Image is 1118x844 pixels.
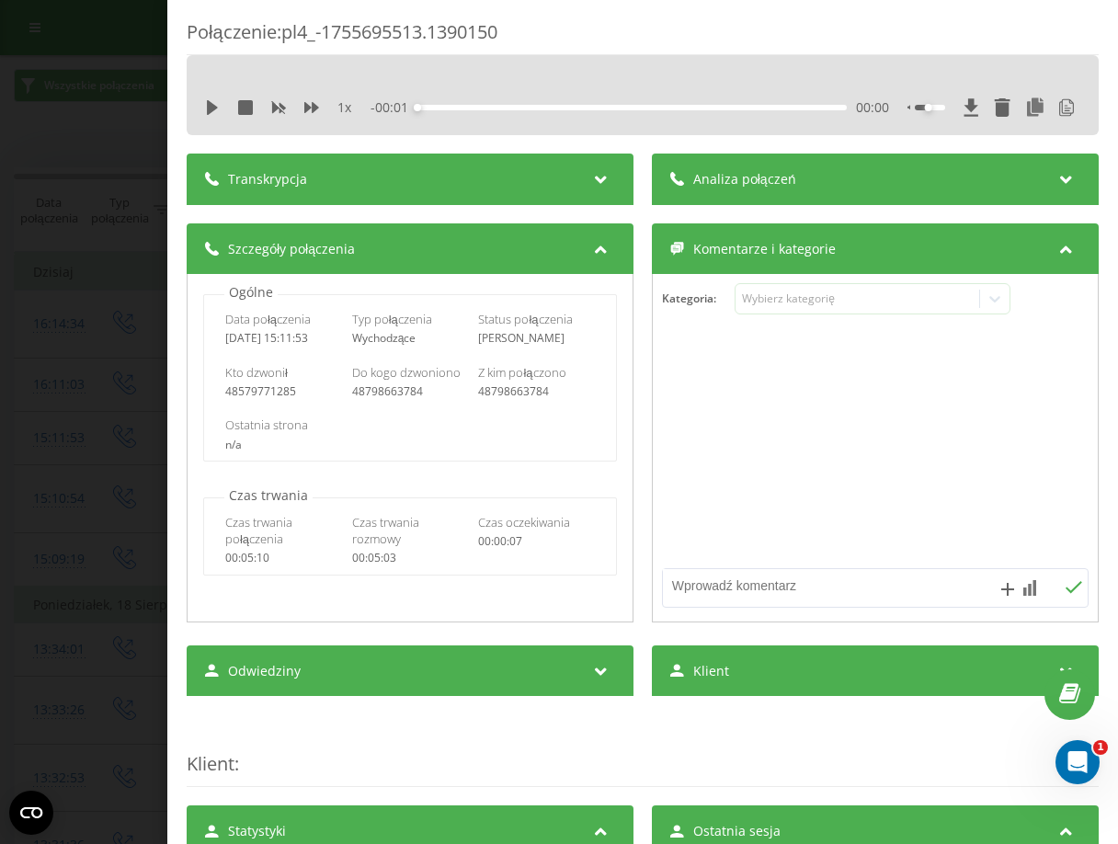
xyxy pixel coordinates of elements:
[1055,740,1100,784] iframe: Intercom live chat
[414,104,421,111] div: Accessibility label
[662,292,735,305] h4: Kategoria :
[187,751,234,776] span: Klient
[225,514,341,547] span: Czas trwania połączenia
[225,311,311,327] span: Data połączenia
[187,19,1099,55] div: Połączenie : pl4_-1755695513.1390150
[225,439,595,451] div: n/a
[693,170,796,188] span: Analiza połączeń
[479,330,565,346] span: [PERSON_NAME]
[225,364,288,381] span: Kto dzwonił
[479,311,573,327] span: Status połączenia
[352,514,468,547] span: Czas trwania rozmowy
[352,330,416,346] span: Wychodzące
[225,332,341,345] div: [DATE] 15:11:53
[225,552,341,565] div: 00:05:10
[693,822,781,840] span: Ostatnia sesja
[228,170,307,188] span: Transkrypcja
[225,416,308,433] span: Ostatnia strona
[337,98,351,117] span: 1 x
[479,514,571,530] span: Czas oczekiwania
[352,552,468,565] div: 00:05:03
[224,486,313,505] p: Czas trwania
[228,662,301,680] span: Odwiedziny
[693,240,836,258] span: Komentarze i kategorie
[352,311,432,327] span: Typ połączenia
[352,385,468,398] div: 48798663784
[479,364,566,381] span: Z kim połączono
[228,822,286,840] span: Statystyki
[479,535,595,548] div: 00:00:07
[856,98,889,117] span: 00:00
[925,104,932,111] div: Accessibility label
[225,385,341,398] div: 48579771285
[743,291,973,306] div: Wybierz kategorię
[693,662,729,680] span: Klient
[224,283,278,302] p: Ogólne
[352,364,461,381] span: Do kogo dzwoniono
[9,791,53,835] button: Open CMP widget
[479,385,595,398] div: 48798663784
[371,98,417,117] span: - 00:01
[187,714,1099,787] div: :
[1093,740,1108,755] span: 1
[228,240,355,258] span: Szczegóły połączenia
